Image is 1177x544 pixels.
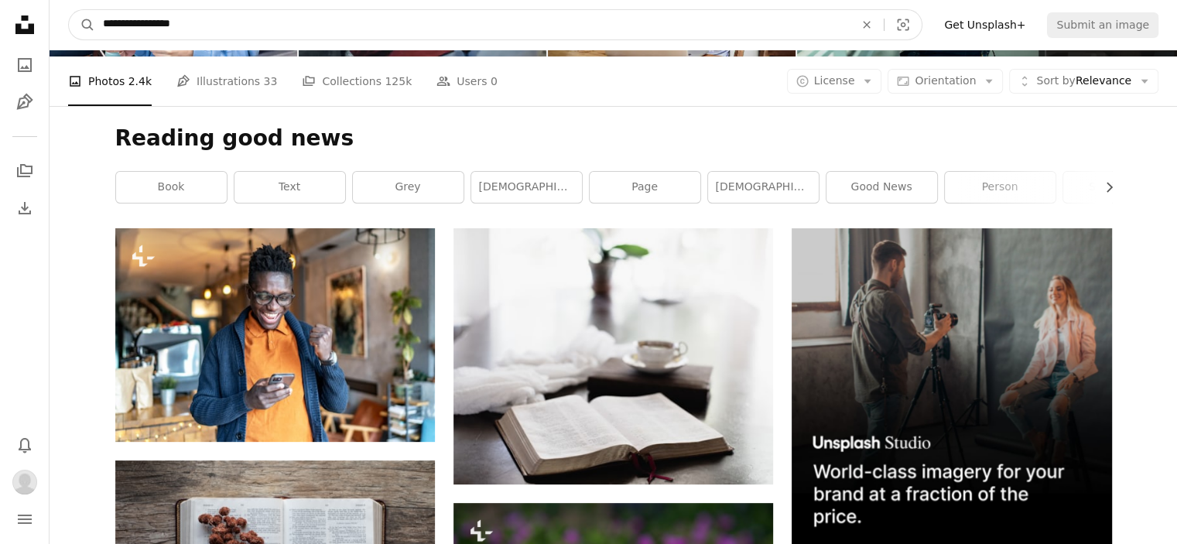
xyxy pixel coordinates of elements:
a: [DEMOGRAPHIC_DATA] [708,172,819,203]
a: Home — Unsplash [9,9,40,43]
a: Illustrations 33 [176,56,277,106]
a: person [945,172,1056,203]
button: License [787,69,882,94]
span: 33 [264,73,278,90]
form: Find visuals sitewide [68,9,922,40]
a: good news [826,172,937,203]
button: Profile [9,467,40,498]
a: Get Unsplash+ [935,12,1035,37]
button: Visual search [884,10,922,39]
a: Users 0 [436,56,498,106]
button: Sort byRelevance [1009,69,1158,94]
button: scroll list to the right [1095,172,1112,203]
a: grey [353,172,464,203]
button: Menu [9,504,40,535]
button: Clear [850,10,884,39]
img: Handsome young man screaming and cheerfully pumping fist while reading good news over smart phone [115,228,435,441]
img: bible on table [453,228,773,484]
a: Collections [9,156,40,186]
button: Submit an image [1047,12,1158,37]
a: spirituality [1063,172,1174,203]
span: Sort by [1036,74,1075,87]
a: book [116,172,227,203]
a: Collections 125k [302,56,412,106]
a: Handsome young man screaming and cheerfully pumping fist while reading good news over smart phone [115,327,435,341]
a: Illustrations [9,87,40,118]
span: License [814,74,855,87]
h1: Reading good news [115,125,1112,152]
button: Orientation [888,69,1003,94]
button: Search Unsplash [69,10,95,39]
a: Photos [9,50,40,80]
span: 0 [491,73,498,90]
span: Relevance [1036,74,1131,89]
button: Notifications [9,429,40,460]
a: bible on table [453,349,773,363]
a: text [234,172,345,203]
a: Download History [9,193,40,224]
a: page [590,172,700,203]
span: 125k [385,73,412,90]
a: [DEMOGRAPHIC_DATA] [471,172,582,203]
img: Avatar of user Terri [12,470,37,494]
span: Orientation [915,74,976,87]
